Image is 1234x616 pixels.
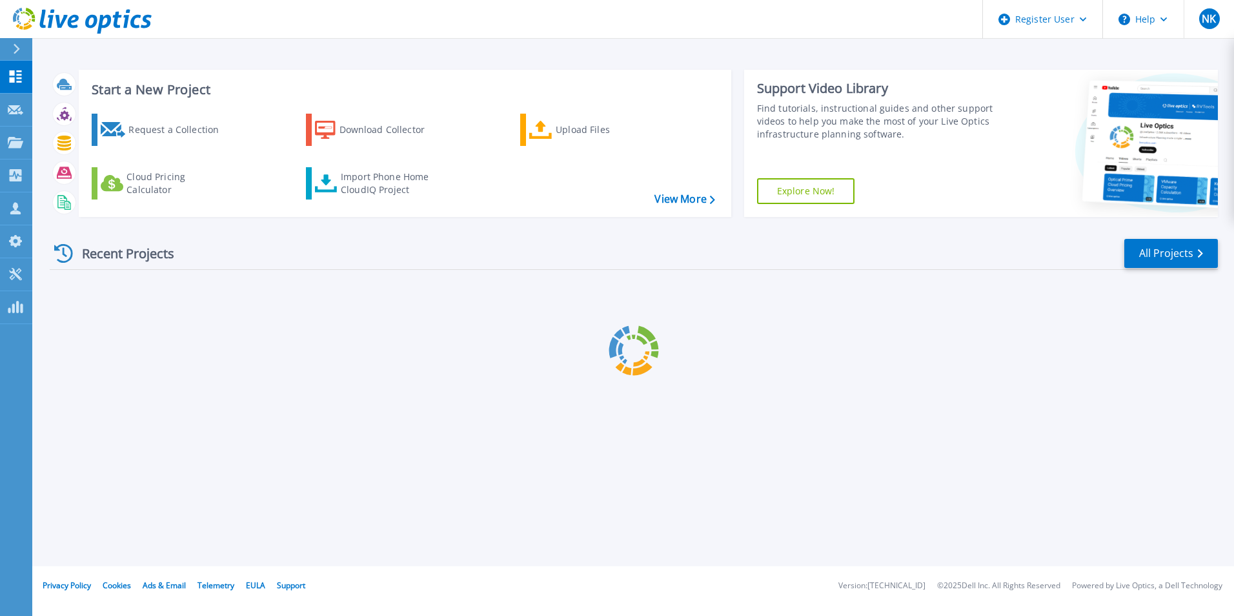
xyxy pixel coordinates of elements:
div: Cloud Pricing Calculator [126,170,230,196]
a: Download Collector [306,114,450,146]
span: NK [1202,14,1216,24]
div: Recent Projects [50,238,192,269]
div: Download Collector [339,117,443,143]
a: All Projects [1124,239,1218,268]
a: Cookies [103,580,131,591]
a: Privacy Policy [43,580,91,591]
h3: Start a New Project [92,83,714,97]
div: Import Phone Home CloudIQ Project [341,170,441,196]
div: Find tutorials, instructional guides and other support videos to help you make the most of your L... [757,102,998,141]
li: Powered by Live Optics, a Dell Technology [1072,582,1222,590]
a: Explore Now! [757,178,855,204]
div: Request a Collection [128,117,232,143]
a: Support [277,580,305,591]
a: EULA [246,580,265,591]
a: Upload Files [520,114,664,146]
div: Upload Files [556,117,659,143]
div: Support Video Library [757,80,998,97]
a: Cloud Pricing Calculator [92,167,236,200]
a: Ads & Email [143,580,186,591]
li: Version: [TECHNICAL_ID] [838,582,925,590]
a: Request a Collection [92,114,236,146]
li: © 2025 Dell Inc. All Rights Reserved [937,582,1060,590]
a: View More [654,193,714,205]
a: Telemetry [197,580,234,591]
